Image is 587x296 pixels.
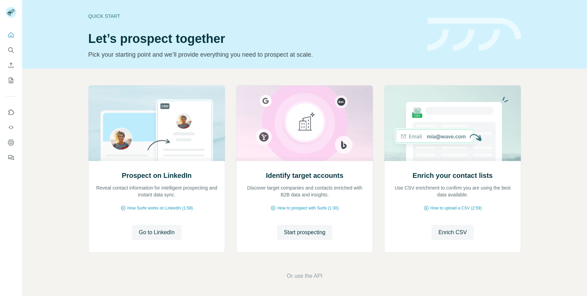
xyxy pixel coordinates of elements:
span: How to upload a CSV (2:59) [430,205,482,211]
p: Discover target companies and contacts enriched with B2B data and insights. [243,184,366,198]
p: Pick your starting point and we’ll provide everything you need to prospect at scale. [88,50,419,59]
button: Start prospecting [277,225,332,240]
span: Start prospecting [284,228,325,237]
h2: Prospect on LinkedIn [122,171,192,180]
span: Go to LinkedIn [139,228,174,237]
button: My lists [5,74,16,87]
div: Quick start [88,13,419,20]
button: Search [5,44,16,56]
button: Enrich CSV [5,59,16,71]
button: Feedback [5,151,16,164]
p: Use CSV enrichment to confirm you are using the best data available. [391,184,514,198]
h2: Identify target accounts [266,171,344,180]
button: Or use the API [287,272,322,280]
button: Use Surfe on LinkedIn [5,106,16,118]
img: Prospect on LinkedIn [88,86,225,161]
span: How Surfe works on LinkedIn (1:58) [127,205,193,211]
img: banner [427,18,521,51]
h1: Let’s prospect together [88,32,419,46]
button: Enrich CSV [431,225,474,240]
img: Enrich your contact lists [384,86,521,161]
button: Use Surfe API [5,121,16,134]
button: Quick start [5,29,16,41]
button: Go to LinkedIn [132,225,181,240]
button: Dashboard [5,136,16,149]
p: Reveal contact information for intelligent prospecting and instant data sync. [95,184,218,198]
img: Identify target accounts [236,86,373,161]
h2: Enrich your contact lists [413,171,493,180]
span: How to prospect with Surfe (1:30) [277,205,338,211]
span: Enrich CSV [438,228,467,237]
